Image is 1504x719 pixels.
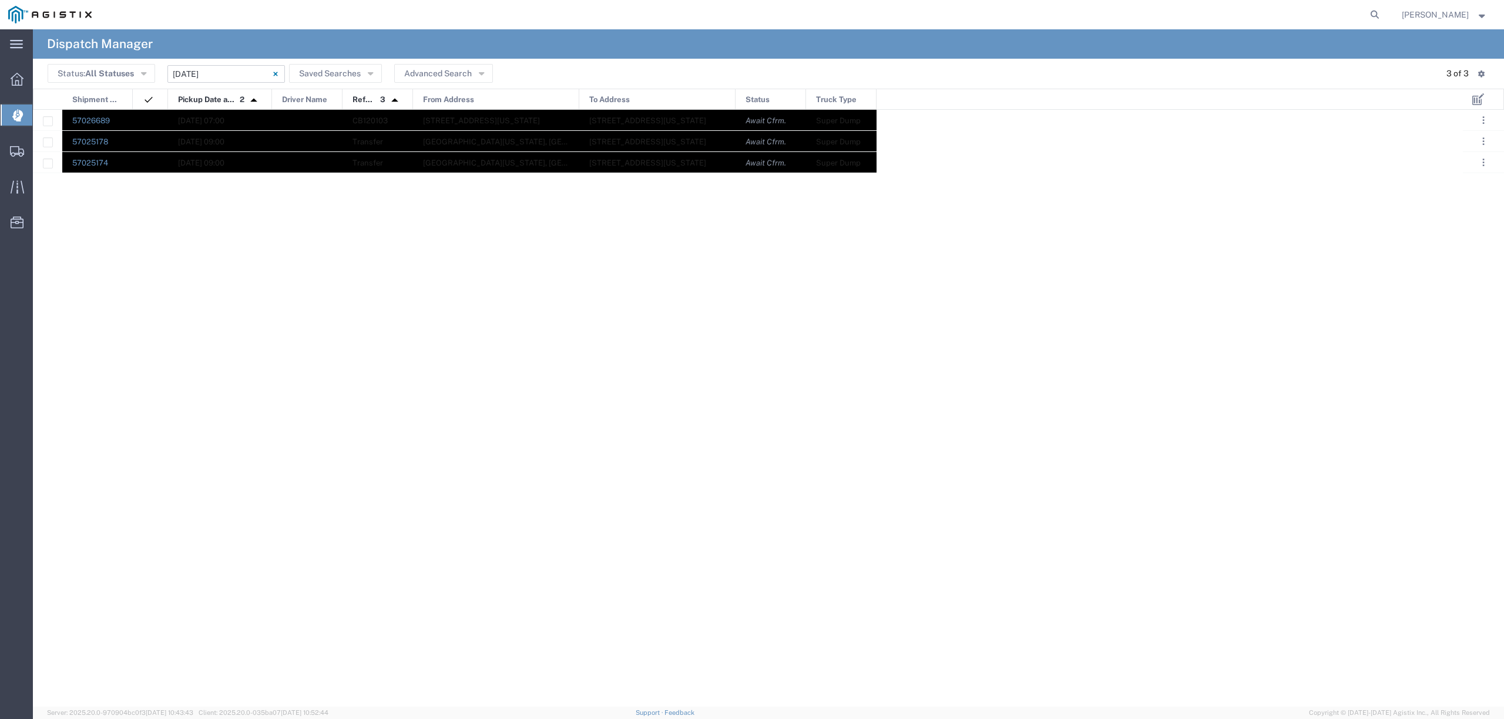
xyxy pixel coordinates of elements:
span: 3 [380,89,385,110]
span: Await Cfrm. [746,137,786,146]
span: Server: 2025.20.0-970904bc0f3 [47,709,193,716]
span: 2 [240,89,244,110]
img: arrow-dropup.svg [244,91,263,110]
a: 57025174 [72,158,108,167]
a: 57025178 [72,137,108,146]
span: 6069 State Hwy 99w, Corning, California, 96021, United States [423,116,540,125]
button: ... [1475,112,1492,129]
span: [DATE] 10:52:44 [281,709,328,716]
span: To Address [589,89,630,110]
div: 3 of 3 [1446,67,1469,80]
span: 10/06/2025, 07:00 [178,116,224,125]
button: [PERSON_NAME] [1401,8,1488,22]
span: 308 W Alluvial Ave, Clovis, California, 93611, United States [589,158,706,167]
img: icon [143,94,155,106]
span: Client: 2025.20.0-035ba07 [199,709,328,716]
span: Copyright © [DATE]-[DATE] Agistix Inc., All Rights Reserved [1309,708,1490,718]
span: Await Cfrm. [746,158,786,167]
span: Driver Name [282,89,327,110]
span: Clinton Ave & Locan Ave, Fresno, California, 93619, United States [423,137,628,146]
span: Lorretta Ayala [1402,8,1469,21]
span: 10/06/2025, 09:00 [178,158,224,167]
span: All Statuses [85,69,134,78]
button: ... [1475,154,1492,171]
span: Pickup Date and Time [178,89,236,110]
h4: Dispatch Manager [47,29,153,59]
span: 780 Diamond Ave, Red Bluff, California, 96080, United States [589,116,706,125]
button: Advanced Search [394,64,493,83]
button: Status:All Statuses [48,64,155,83]
span: 10/06/2025, 09:00 [178,137,224,146]
span: Clinton Ave & Locan Ave, Fresno, California, 93619, United States [423,158,628,167]
span: From Address [423,89,474,110]
span: Super Dump [816,158,861,167]
button: ... [1475,133,1492,150]
a: 57026689 [72,116,110,125]
span: . . . [1482,156,1485,170]
a: Feedback [664,709,694,716]
span: CB120103 [352,116,388,125]
span: 308 W Alluvial Ave, Clovis, California, 93611, United States [589,137,706,146]
button: Saved Searches [289,64,382,83]
span: Super Dump [816,116,861,125]
span: Truck Type [816,89,857,110]
img: arrow-dropup.svg [385,91,404,110]
span: Super Dump [816,137,861,146]
span: Await Cfrm. [746,116,786,125]
span: [DATE] 10:43:43 [146,709,193,716]
span: Reference [352,89,376,110]
a: Support [636,709,665,716]
span: Transfer [352,137,383,146]
img: logo [8,6,92,23]
span: . . . [1482,134,1485,148]
span: Transfer [352,158,383,167]
span: Status [746,89,770,110]
span: . . . [1482,113,1485,127]
span: Shipment No. [72,89,120,110]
